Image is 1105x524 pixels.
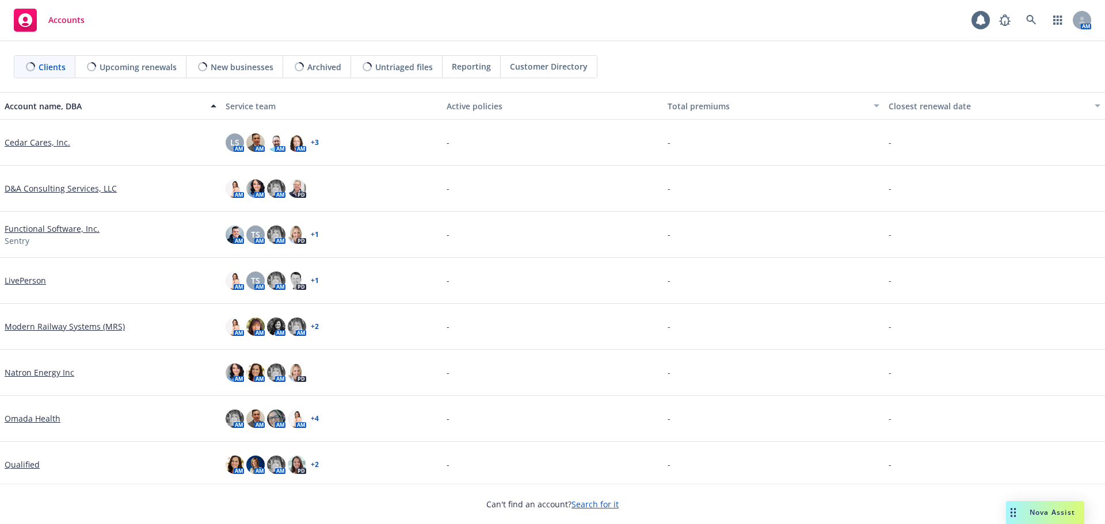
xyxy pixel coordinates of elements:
span: Untriaged files [375,61,433,73]
a: Search for it [571,499,619,510]
img: photo [267,179,285,198]
span: - [447,274,449,286]
span: - [668,136,670,148]
span: Archived [307,61,341,73]
span: - [889,320,891,332]
img: photo [226,456,244,474]
button: Closest renewal date [884,92,1105,120]
span: - [447,412,449,424]
span: - [447,458,449,471]
span: Accounts [48,16,85,25]
span: - [447,320,449,332]
span: - [668,458,670,471]
span: - [668,182,670,194]
span: TS [251,274,260,286]
span: - [889,136,891,148]
span: - [447,228,449,240]
img: photo [267,410,285,428]
a: Functional Software, Inc. [5,223,100,235]
img: photo [226,271,244,290]
img: photo [288,271,306,290]
a: + 1 [311,231,319,238]
a: Cedar Cares, Inc. [5,136,70,148]
a: Search [1020,9,1043,32]
div: Account name, DBA [5,100,204,112]
span: Upcoming renewals [100,61,177,73]
img: photo [267,456,285,474]
img: photo [246,364,265,382]
a: Modern Railway Systems (MRS) [5,320,125,332]
span: - [447,136,449,148]
img: photo [288,133,306,152]
img: photo [288,410,306,428]
img: photo [267,318,285,336]
img: photo [226,179,244,198]
a: + 1 [311,277,319,284]
img: photo [246,318,265,336]
img: photo [226,225,244,244]
span: TS [251,228,260,240]
span: Customer Directory [510,60,588,72]
img: photo [288,456,306,474]
a: + 4 [311,415,319,422]
img: photo [267,133,285,152]
span: - [668,274,670,286]
div: Closest renewal date [889,100,1088,112]
img: photo [226,364,244,382]
button: Active policies [442,92,663,120]
img: photo [267,225,285,244]
span: Nova Assist [1030,507,1075,517]
a: Qualified [5,458,40,471]
img: photo [267,364,285,382]
img: photo [246,179,265,198]
a: Switch app [1046,9,1069,32]
span: - [889,366,891,378]
img: photo [246,456,265,474]
a: Report a Bug [993,9,1016,32]
span: - [889,182,891,194]
a: LivePerson [5,274,46,286]
img: photo [267,271,285,290]
img: photo [246,410,265,428]
span: - [668,228,670,240]
span: - [668,412,670,424]
span: - [889,412,891,424]
a: Omada Health [5,412,60,424]
button: Nova Assist [1006,501,1084,524]
span: Clients [39,61,66,73]
span: - [447,366,449,378]
a: D&A Consulting Services, LLC [5,182,117,194]
img: photo [246,133,265,152]
img: photo [226,318,244,336]
img: photo [226,410,244,428]
span: LS [230,136,239,148]
div: Service team [226,100,437,112]
button: Total premiums [663,92,884,120]
span: - [668,366,670,378]
span: Can't find an account? [486,498,619,510]
a: + 2 [311,461,319,468]
a: + 2 [311,323,319,330]
span: Sentry [5,235,29,247]
span: - [668,320,670,332]
div: Total premiums [668,100,867,112]
span: - [447,182,449,194]
a: + 3 [311,139,319,146]
span: - [889,274,891,286]
div: Drag to move [1006,501,1020,524]
button: Service team [221,92,442,120]
span: New businesses [211,61,273,73]
img: photo [288,318,306,336]
span: Reporting [452,60,491,72]
a: Natron Energy Inc [5,366,74,378]
span: - [889,458,891,471]
span: - [889,228,891,240]
div: Active policies [447,100,658,112]
img: photo [288,179,306,198]
img: photo [288,225,306,244]
img: photo [288,364,306,382]
a: Accounts [9,4,89,36]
